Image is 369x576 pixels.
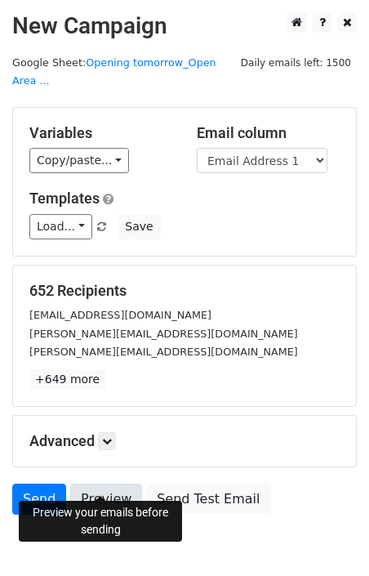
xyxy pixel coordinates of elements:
small: [PERSON_NAME][EMAIL_ADDRESS][DOMAIN_NAME] [29,346,298,358]
h5: 652 Recipients [29,282,340,300]
h5: Variables [29,124,172,142]
a: Preview [70,484,142,515]
button: Save [118,214,160,239]
a: Send [12,484,66,515]
a: Daily emails left: 1500 [235,56,357,69]
div: Preview your emails before sending [19,501,182,542]
small: Google Sheet: [12,56,216,87]
iframe: Chat Widget [287,498,369,576]
h5: Email column [197,124,340,142]
a: Send Test Email [146,484,270,515]
small: [PERSON_NAME][EMAIL_ADDRESS][DOMAIN_NAME] [29,328,298,340]
h5: Advanced [29,432,340,450]
span: Daily emails left: 1500 [235,54,357,72]
a: Templates [29,190,100,207]
a: Opening tomorrow_Open Area ... [12,56,216,87]
a: Copy/paste... [29,148,129,173]
small: [EMAIL_ADDRESS][DOMAIN_NAME] [29,309,211,321]
h2: New Campaign [12,12,357,40]
a: Load... [29,214,92,239]
a: +649 more [29,369,105,390]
